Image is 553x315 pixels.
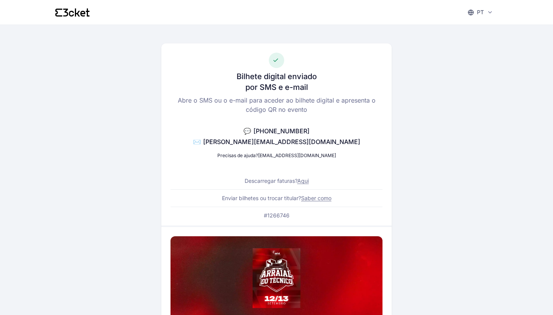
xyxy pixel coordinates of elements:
[253,127,310,135] span: [PHONE_NUMBER]
[171,96,382,114] p: Abre o SMS ou o e-mail para aceder ao bilhete digital e apresenta o código QR no evento
[245,82,308,93] h3: por SMS e e-mail
[217,153,258,158] span: Precisas de ajuda?
[243,127,251,135] span: 💬
[222,194,331,202] p: Enviar bilhetes ou trocar titular?
[203,138,360,146] span: [PERSON_NAME][EMAIL_ADDRESS][DOMAIN_NAME]
[301,195,331,201] a: Saber como
[258,153,336,158] a: [EMAIL_ADDRESS][DOMAIN_NAME]
[264,212,290,219] p: #1266746
[237,71,317,82] h3: Bilhete digital enviado
[297,177,309,184] a: Aqui
[477,8,484,16] p: pt
[193,138,201,146] span: ✉️
[245,177,309,185] p: Descarregar faturas?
